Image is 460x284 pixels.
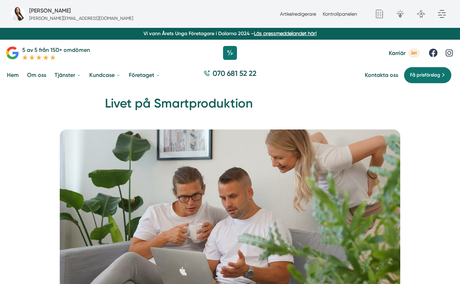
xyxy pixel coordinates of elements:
p: Vi vann Årets Unga Företagare i Dalarna 2024 – [3,30,457,37]
span: Karriär [389,50,405,56]
a: Läs pressmeddelandet här! [254,31,317,36]
a: Tjänster [53,66,82,84]
a: Hem [6,66,20,84]
span: 2st [408,48,420,58]
a: Kontrollpanelen [323,11,357,17]
a: 070 681 52 22 [201,68,259,82]
a: Få prisförslag [404,67,452,84]
h1: Livet på Smartproduktion [105,95,355,118]
p: [PERSON_NAME][EMAIL_ADDRESS][DOMAIN_NAME] [29,15,133,22]
a: Kundcase [88,66,122,84]
a: Kontakta oss [365,72,398,78]
span: Få prisförslag [410,71,440,79]
a: Om oss [26,66,48,84]
a: Karriär 2st [389,48,420,58]
a: Företaget [128,66,162,84]
img: foretagsbild-pa-smartproduktion-ett-foretag-i-dalarnas-lan.jpg [11,7,25,21]
h5: Administratör [29,6,71,15]
p: 5 av 5 från 150+ omdömen [22,46,90,54]
span: 070 681 52 22 [213,68,256,78]
a: Artikelredigerare [280,11,316,17]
